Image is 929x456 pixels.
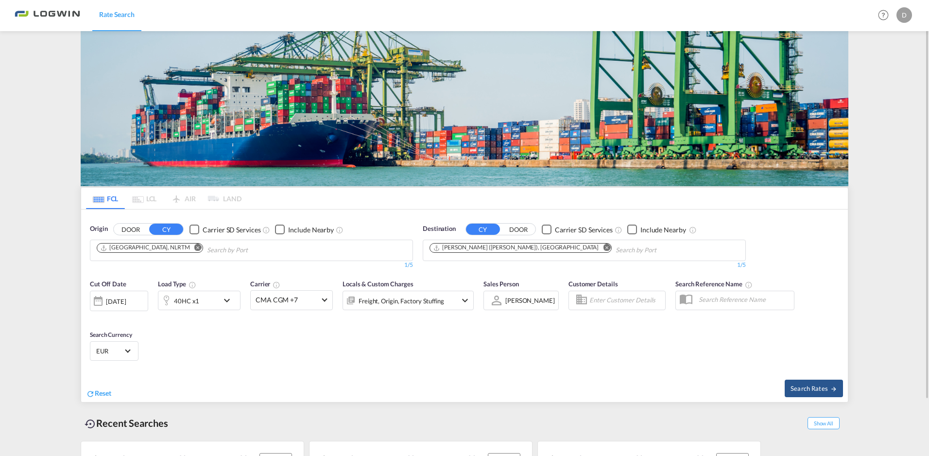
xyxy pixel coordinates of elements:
[81,31,848,186] img: bild-fuer-ratentool.png
[100,244,190,252] div: Rotterdam, NLRTM
[90,280,126,288] span: Cut Off Date
[343,291,474,310] div: Freight Origin Factory Stuffingicon-chevron-down
[689,226,697,234] md-icon: Unchecked: Ignores neighbouring ports when fetching rates.Checked : Includes neighbouring ports w...
[423,224,456,234] span: Destination
[627,224,686,234] md-checkbox: Checkbox No Ink
[188,244,203,253] button: Remove
[95,389,111,397] span: Reset
[501,224,535,235] button: DOOR
[81,412,172,434] div: Recent Searches
[808,417,840,429] span: Show All
[694,292,794,307] input: Search Reference Name
[589,293,662,308] input: Enter Customer Details
[86,388,111,399] div: icon-refreshReset
[174,294,199,308] div: 40HC x1
[114,224,148,235] button: DOOR
[359,294,444,308] div: Freight Origin Factory Stuffing
[433,244,601,252] div: Press delete to remove this chip.
[96,347,123,355] span: EUR
[336,226,344,234] md-icon: Unchecked: Ignores neighbouring ports when fetching rates.Checked : Includes neighbouring ports w...
[90,291,148,311] div: [DATE]
[90,310,97,323] md-datepicker: Select
[90,331,132,338] span: Search Currency
[203,225,260,235] div: Carrier SD Services
[483,280,519,288] span: Sales Person
[158,280,196,288] span: Load Type
[86,389,95,398] md-icon: icon-refresh
[504,293,556,307] md-select: Sales Person: Dominic Geldermann
[90,224,107,234] span: Origin
[640,225,686,235] div: Include Nearby
[85,418,96,430] md-icon: icon-backup-restore
[250,280,280,288] span: Carrier
[896,7,912,23] div: D
[675,280,753,288] span: Search Reference Name
[542,224,613,234] md-checkbox: Checkbox No Ink
[875,7,892,23] span: Help
[830,386,837,392] md-icon: icon-arrow-right
[275,224,334,234] md-checkbox: Checkbox No Ink
[262,226,270,234] md-icon: Unchecked: Search for CY (Container Yard) services for all selected carriers.Checked : Search for...
[616,243,708,258] input: Chips input.
[149,224,183,235] button: CY
[343,280,413,288] span: Locals & Custom Charges
[256,295,319,305] span: CMA CGM +7
[90,261,413,269] div: 1/5
[207,243,299,258] input: Chips input.
[95,240,303,258] md-chips-wrap: Chips container. Use arrow keys to select chips.
[106,297,126,306] div: [DATE]
[81,210,848,402] div: OriginDOOR CY Checkbox No InkUnchecked: Search for CY (Container Yard) services for all selected ...
[95,344,133,358] md-select: Select Currency: € EUREuro
[791,385,837,392] span: Search Rates
[273,281,280,289] md-icon: The selected Trucker/Carrierwill be displayed in the rate results If the rates are from another f...
[555,225,613,235] div: Carrier SD Services
[15,4,80,26] img: bc73a0e0d8c111efacd525e4c8ad7d32.png
[615,226,622,234] md-icon: Unchecked: Search for CY (Container Yard) services for all selected carriers.Checked : Search for...
[189,281,196,289] md-icon: icon-information-outline
[288,225,334,235] div: Include Nearby
[423,261,746,269] div: 1/5
[505,297,555,304] div: [PERSON_NAME]
[459,295,471,306] md-icon: icon-chevron-down
[875,7,896,24] div: Help
[86,188,241,209] md-pagination-wrapper: Use the left and right arrow keys to navigate between tabs
[189,224,260,234] md-checkbox: Checkbox No Ink
[745,281,753,289] md-icon: Your search will be saved by the below given name
[99,10,135,18] span: Rate Search
[86,188,125,209] md-tab-item: FCL
[785,380,843,397] button: Search Ratesicon-arrow-right
[158,291,241,310] div: 40HC x1icon-chevron-down
[100,244,192,252] div: Press delete to remove this chip.
[597,244,611,253] button: Remove
[568,280,618,288] span: Customer Details
[466,224,500,235] button: CY
[428,240,712,258] md-chips-wrap: Chips container. Use arrow keys to select chips.
[433,244,599,252] div: Jawaharlal Nehru (Nhava Sheva), INNSA
[221,295,238,306] md-icon: icon-chevron-down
